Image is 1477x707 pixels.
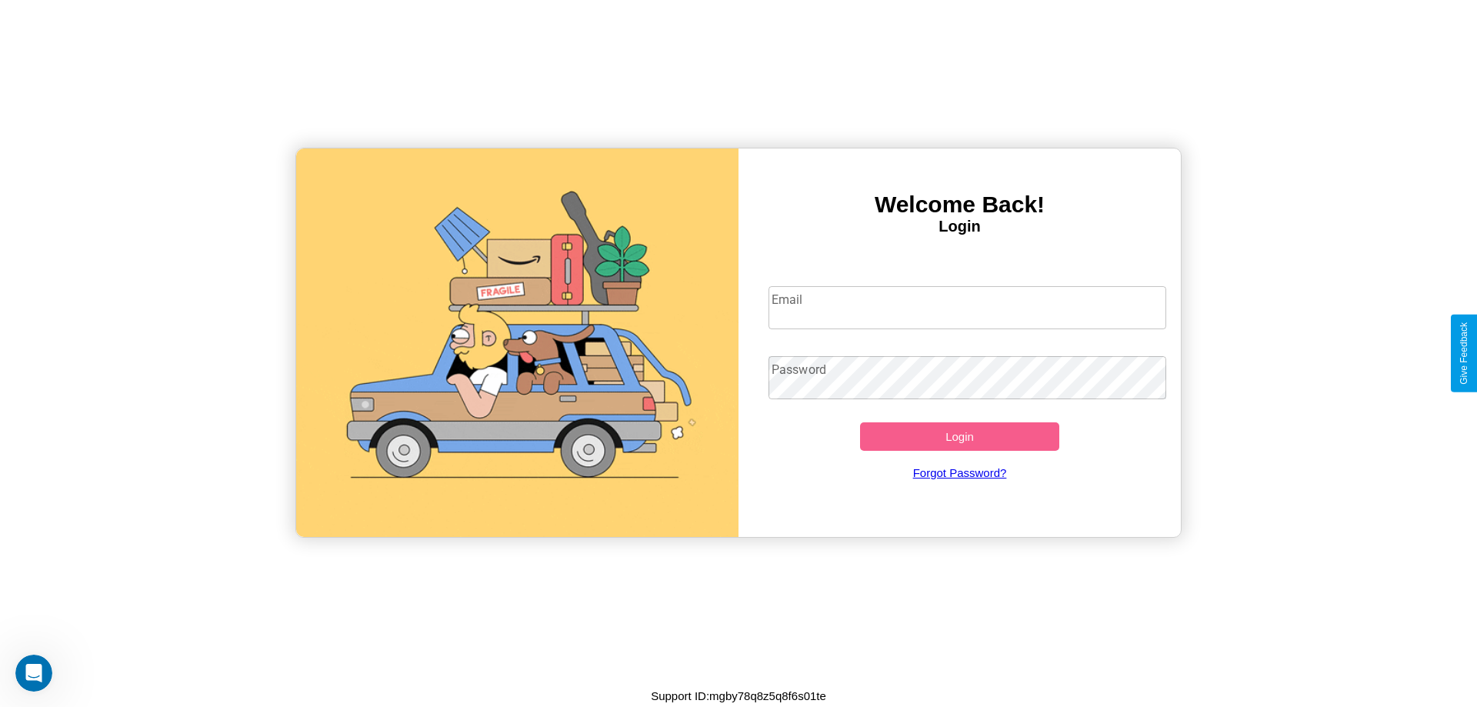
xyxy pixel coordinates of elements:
[738,192,1181,218] h3: Welcome Back!
[738,218,1181,235] h4: Login
[296,148,738,537] img: gif
[15,655,52,692] iframe: Intercom live chat
[761,451,1159,495] a: Forgot Password?
[860,422,1059,451] button: Login
[651,685,826,706] p: Support ID: mgby78q8z5q8f6s01te
[1459,322,1469,385] div: Give Feedback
